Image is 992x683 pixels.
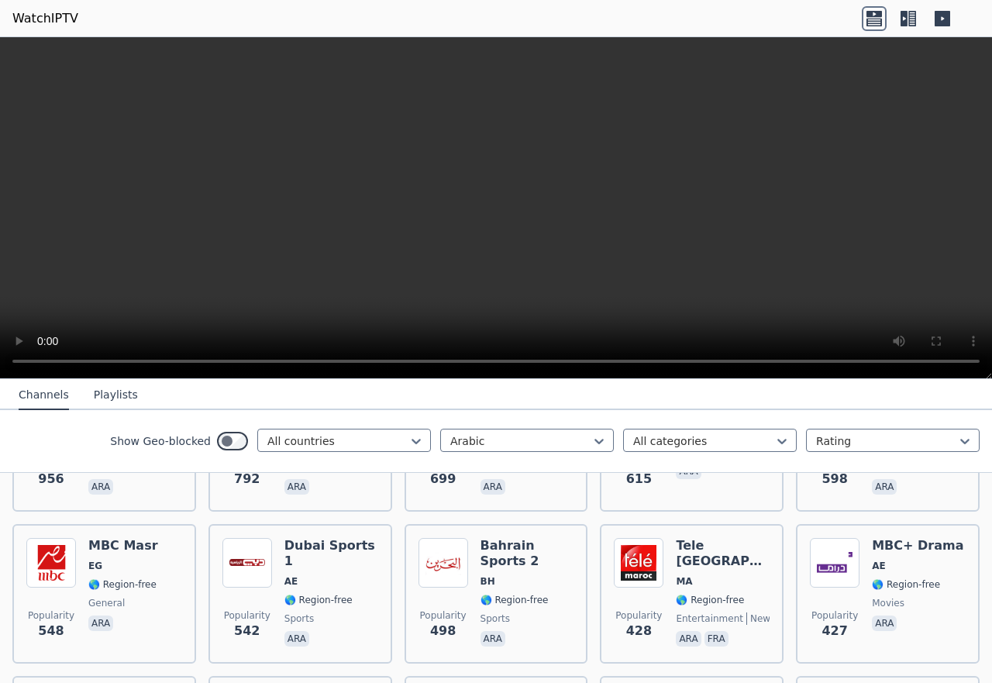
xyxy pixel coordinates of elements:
img: MBC+ Drama [810,538,859,588]
span: movies [872,597,904,609]
span: AE [872,560,885,572]
span: 🌎 Region-free [284,594,353,606]
p: fra [704,631,728,647]
p: ara [676,631,701,647]
a: WatchIPTV [12,9,78,28]
p: ara [284,631,309,647]
h6: Bahrain Sports 2 [480,538,574,569]
img: Dubai Sports 1 [222,538,272,588]
h6: MBC+ Drama [872,538,963,554]
h6: MBC Masr [88,538,158,554]
span: general [88,597,125,609]
p: ara [480,479,505,495]
p: ara [88,616,113,631]
span: sports [480,612,510,625]
span: Popularity [615,609,662,622]
span: 🌎 Region-free [872,578,940,591]
span: 548 [38,622,64,640]
p: ara [872,616,897,631]
label: Show Geo-blocked [110,433,211,449]
img: Tele Maroc [614,538,663,588]
h6: Tele [GEOGRAPHIC_DATA] [676,538,770,569]
p: ara [88,479,113,495]
span: 542 [234,622,260,640]
span: EG [88,560,102,572]
p: ara [872,479,897,495]
span: entertainment [676,612,743,625]
span: 498 [430,622,456,640]
span: 699 [430,470,456,488]
p: ara [284,479,309,495]
span: Popularity [420,609,467,622]
img: Bahrain Sports 2 [418,538,468,588]
span: 🌎 Region-free [480,594,549,606]
span: Popularity [224,609,270,622]
p: ara [480,631,505,647]
button: Playlists [94,381,138,410]
span: AE [284,575,298,588]
span: 427 [821,622,847,640]
img: MBC Masr [26,538,76,588]
span: BH [480,575,495,588]
button: Channels [19,381,69,410]
span: Popularity [28,609,74,622]
span: news [746,612,775,625]
span: 792 [234,470,260,488]
span: 615 [626,470,652,488]
span: 🌎 Region-free [676,594,744,606]
span: sports [284,612,314,625]
span: 956 [38,470,64,488]
span: MA [676,575,692,588]
h6: Dubai Sports 1 [284,538,378,569]
span: 428 [626,622,652,640]
span: 🌎 Region-free [88,578,157,591]
span: Popularity [811,609,858,622]
span: 598 [821,470,847,488]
